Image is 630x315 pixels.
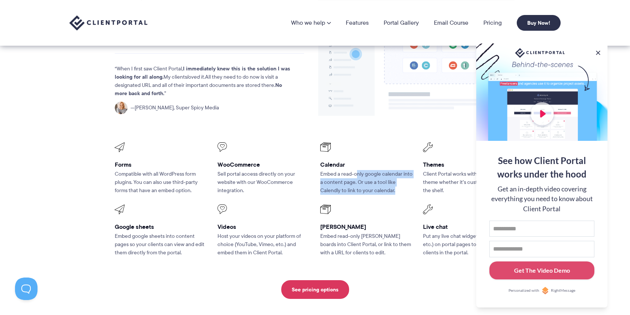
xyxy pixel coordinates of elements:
strong: No more back and forth. [115,81,282,97]
div: Get an in-depth video covering everything you need to know about Client Portal [489,184,594,214]
span: Personalized with [508,288,539,294]
h3: WooCommerce [217,161,310,169]
a: Portal Gallery [384,20,419,26]
h3: Videos [217,223,310,231]
button: Get The Video Demo [489,261,594,280]
p: Sell portal access directly on your website with our WooCommerce integration. [217,170,310,195]
a: See pricing options [281,280,349,299]
span: RightMessage [551,288,575,294]
a: Personalized withRightMessage [489,287,594,294]
p: Embed google sheets into content pages so your clients can view and edit them directly from the p... [115,232,207,257]
a: Features [346,20,369,26]
p: Compatible with all WordPress form plugins. You can also use third-party forms that have an embed... [115,170,207,195]
p: Put any live chat widget (Drift, Intercom, etc.) on portal pages to chat with your clients in the... [423,232,515,257]
h3: Live chat [423,223,515,231]
h3: Forms [115,161,207,169]
h3: Calendar [320,161,412,169]
p: Client Portal works with any WordPress theme whether it’s custom built or off the shelf. [423,170,515,195]
iframe: Toggle Customer Support [15,278,37,300]
a: Who we help [291,20,331,26]
h3: [PERSON_NAME] [320,223,412,231]
h3: Google sheets [115,223,207,231]
div: See how Client Portal works under the hood [489,154,594,181]
img: Personalized with RightMessage [541,287,549,294]
a: Pricing [483,20,502,26]
p: Embed read-only [PERSON_NAME] boards into Client Portal, or link to them with a URL for clients t... [320,232,412,257]
a: Buy Now! [517,15,561,31]
span: [PERSON_NAME], Super Spicy Media [130,104,219,112]
em: loved it. [187,73,205,81]
p: When I first saw Client Portal, My clients All they need to do now is visit a designated URL and ... [115,65,291,98]
p: Embed a read-only google calendar into a content page. Or use a tool like Calendly to link to you... [320,170,412,195]
strong: I immediately knew this is the solution I was looking for all along. [115,64,290,81]
div: Get The Video Demo [514,266,570,275]
h3: Themes [423,161,515,169]
a: Email Course [434,20,468,26]
p: Host your videos on your platform of choice (YouTube, Vimeo, etc.) and embed them in Client Portal. [217,232,310,257]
